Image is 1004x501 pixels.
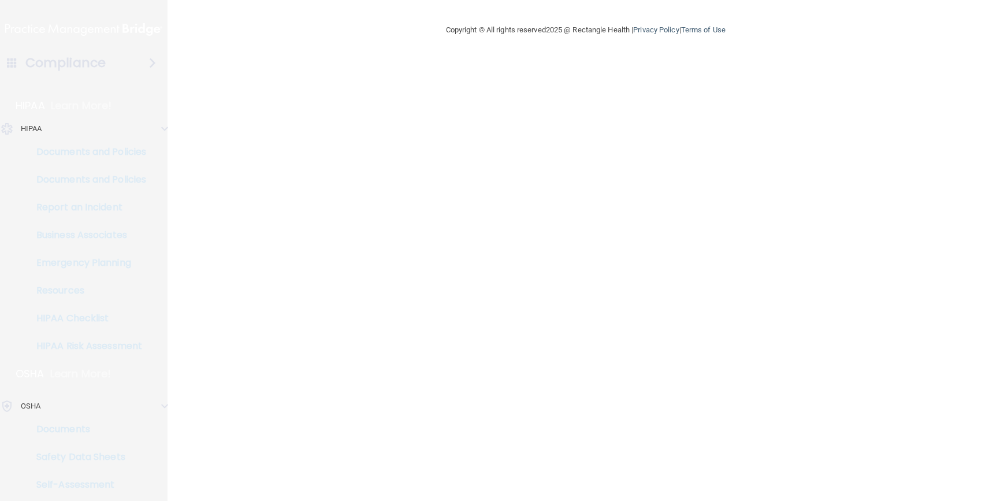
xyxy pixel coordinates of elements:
[633,25,679,34] a: Privacy Policy
[375,12,797,49] div: Copyright © All rights reserved 2025 @ Rectangle Health | |
[8,424,165,435] p: Documents
[21,399,40,413] p: OSHA
[16,99,45,113] p: HIPAA
[8,340,165,352] p: HIPAA Risk Assessment
[8,313,165,324] p: HIPAA Checklist
[25,55,106,71] h4: Compliance
[16,367,44,381] p: OSHA
[50,367,111,381] p: Learn More!
[21,122,42,136] p: HIPAA
[8,202,165,213] p: Report an Incident
[8,229,165,241] p: Business Associates
[8,257,165,269] p: Emergency Planning
[8,451,165,463] p: Safety Data Sheets
[8,146,165,158] p: Documents and Policies
[8,285,165,296] p: Resources
[681,25,726,34] a: Terms of Use
[5,18,162,41] img: PMB logo
[8,479,165,491] p: Self-Assessment
[51,99,112,113] p: Learn More!
[8,174,165,185] p: Documents and Policies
